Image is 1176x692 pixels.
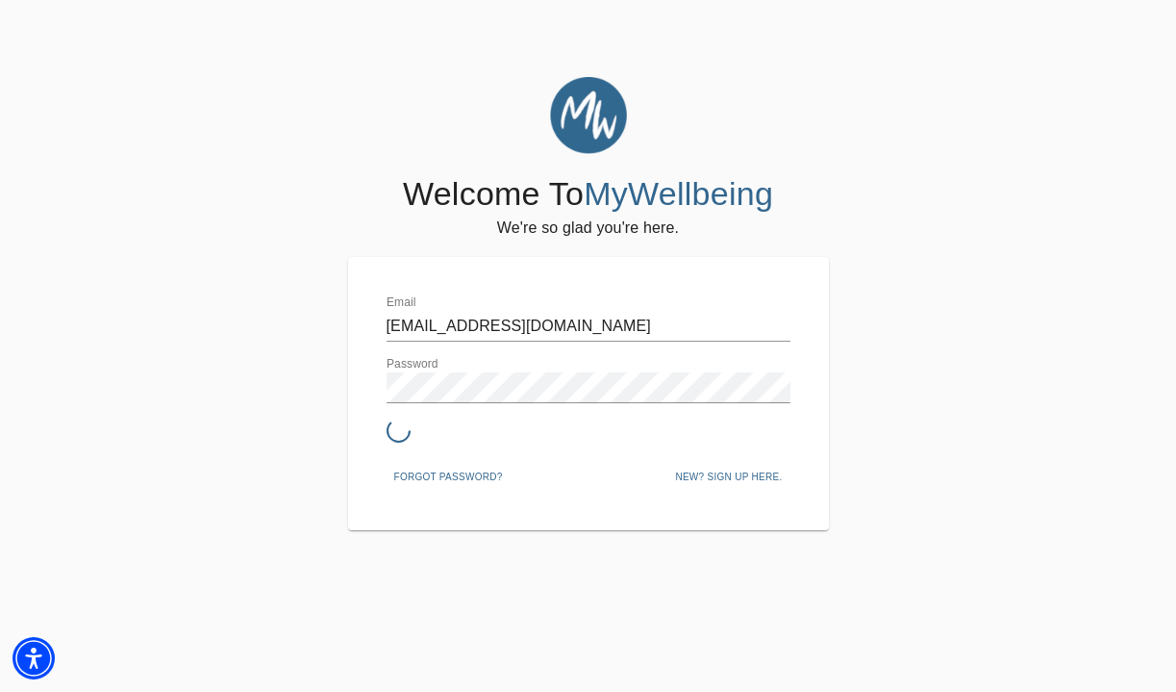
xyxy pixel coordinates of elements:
[387,359,438,371] label: Password
[550,77,627,154] img: MyWellbeing
[387,297,416,309] label: Email
[13,637,55,679] div: Accessibility Menu
[387,468,511,483] a: Forgot password?
[675,469,782,486] span: New? Sign up here.
[403,174,773,215] h4: Welcome To
[394,469,503,486] span: Forgot password?
[387,463,511,492] button: Forgot password?
[584,175,773,212] span: MyWellbeing
[667,463,789,492] button: New? Sign up here.
[497,215,679,242] h6: We're so glad you're here.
